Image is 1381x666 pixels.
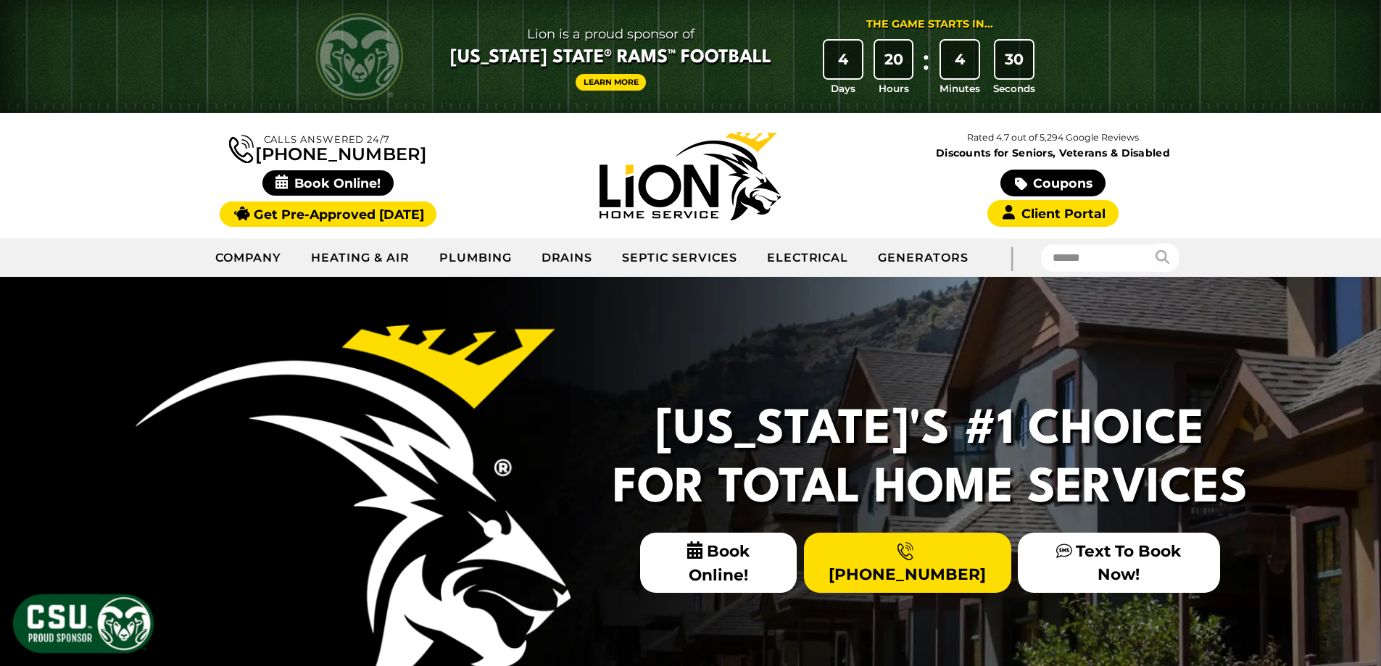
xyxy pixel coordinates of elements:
[11,592,156,655] img: CSU Sponsor Badge
[262,170,394,196] span: Book Online!
[875,148,1232,158] span: Discounts for Seniors, Veterans & Disabled
[600,132,781,220] img: Lion Home Service
[983,238,1041,277] div: |
[296,240,424,276] a: Heating & Air
[450,46,771,70] span: [US_STATE] State® Rams™ Football
[752,240,864,276] a: Electrical
[918,41,933,96] div: :
[527,240,608,276] a: Drains
[1000,170,1105,196] a: Coupons
[863,240,983,276] a: Generators
[604,401,1256,518] h2: [US_STATE]'s #1 Choice For Total Home Services
[425,240,527,276] a: Plumbing
[220,201,436,227] a: Get Pre-Approved [DATE]
[866,17,993,33] div: The Game Starts in...
[875,41,913,78] div: 20
[576,74,647,91] a: Learn More
[871,130,1234,146] p: Rated 4.7 out of 5,294 Google Reviews
[229,132,426,163] a: [PHONE_NUMBER]
[804,533,1011,592] a: [PHONE_NUMBER]
[640,533,797,593] span: Book Online!
[941,41,979,78] div: 4
[316,13,403,100] img: CSU Rams logo
[993,81,1035,96] span: Seconds
[607,240,752,276] a: Septic Services
[987,200,1118,227] a: Client Portal
[831,81,855,96] span: Days
[201,240,297,276] a: Company
[995,41,1033,78] div: 30
[940,81,980,96] span: Minutes
[879,81,909,96] span: Hours
[824,41,862,78] div: 4
[1018,533,1219,592] a: Text To Book Now!
[450,22,771,46] span: Lion is a proud sponsor of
